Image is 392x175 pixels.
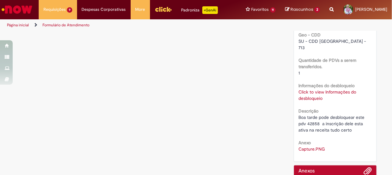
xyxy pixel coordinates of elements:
[67,7,72,13] span: 9
[1,3,33,16] img: ServiceNow
[314,7,320,13] span: 2
[299,57,357,69] b: Quantidade de PDVs a serem transferidos.
[202,6,218,14] p: +GenAi
[299,108,319,114] b: Descrição
[252,6,269,13] span: Favoritos
[299,146,325,152] a: Download de Capture.PNG
[155,4,172,14] img: click_logo_yellow_360x200.png
[7,23,29,28] a: Página inicial
[299,32,321,38] b: Geo - CDD
[270,7,276,13] span: 11
[285,7,320,13] a: Rascunhos
[299,140,311,146] b: Anexo
[299,38,368,50] span: SU - CDD [GEOGRAPHIC_DATA] - 713
[299,169,315,174] h2: Anexos
[299,114,366,133] span: Boa tarde pode desbloquear este pdv 42858 a inscrição dele esta ativa na receita tudo certo
[5,19,257,31] ul: Trilhas de página
[135,6,145,13] span: More
[291,6,313,12] span: Rascunhos
[299,83,355,88] b: Informações do desbloqueio
[355,7,387,12] span: [PERSON_NAME]
[299,70,300,76] span: 1
[43,6,66,13] span: Requisições
[82,6,126,13] span: Despesas Corporativas
[299,89,356,101] a: Click to view Informações do desbloqueio
[42,23,89,28] a: Formulário de Atendimento
[181,6,218,14] div: Padroniza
